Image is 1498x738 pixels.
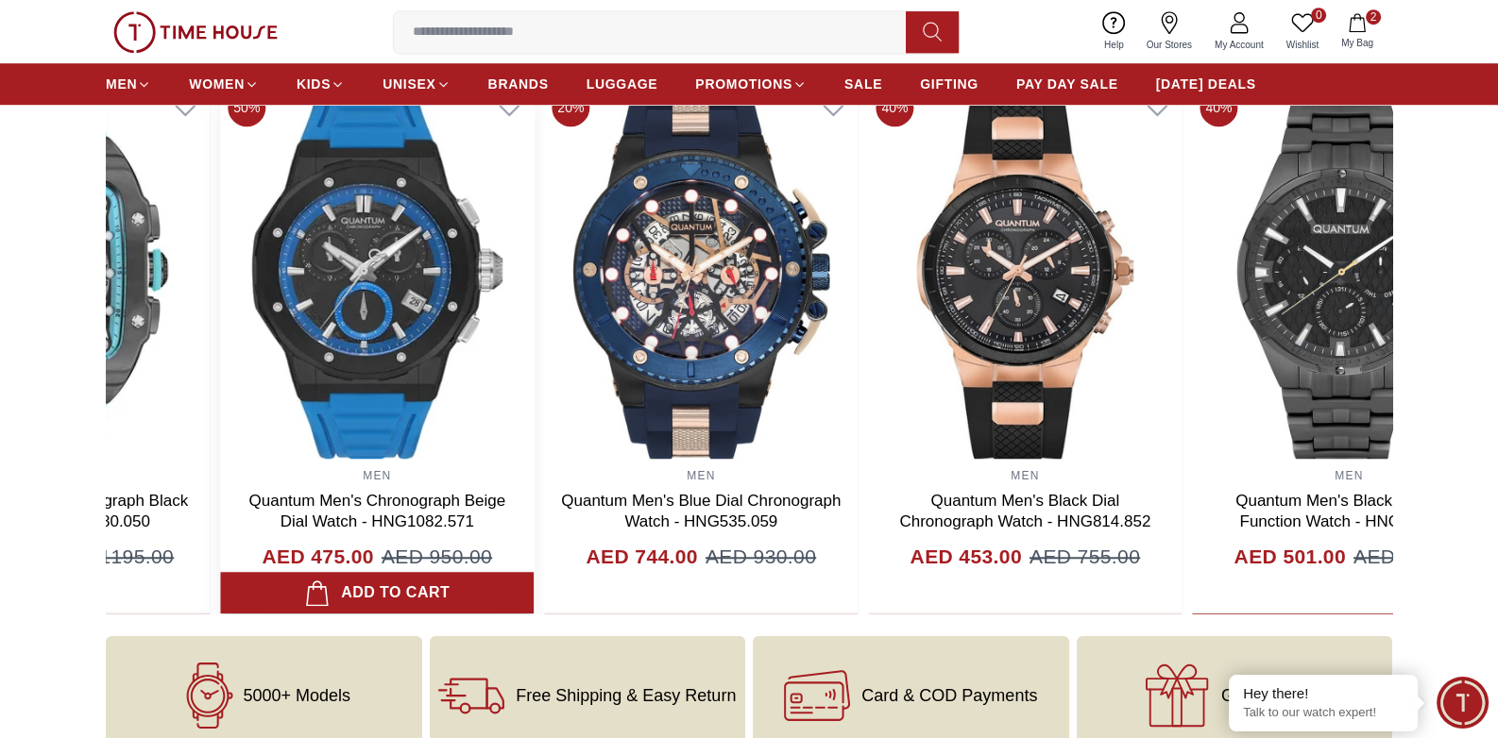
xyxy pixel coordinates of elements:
[868,81,1182,459] img: Quantum Men's Black Dial Chronograph Watch - HNG814.852
[844,67,882,101] a: SALE
[1011,469,1039,482] a: MEN
[304,579,450,606] div: Add to cart
[1030,542,1140,572] span: AED 755.00
[1279,38,1326,52] span: Wishlist
[1235,492,1462,530] a: Quantum Men's Black Dial Multi Function Watch - HNG889.050
[106,75,137,93] span: MEN
[189,75,245,93] span: WOMEN
[297,75,331,93] span: KIDS
[1243,705,1404,721] p: Talk to our watch expert!
[383,67,450,101] a: UNISEX
[1437,677,1489,729] div: Chat Widget
[695,67,807,101] a: PROMOTIONS
[899,492,1150,530] a: Quantum Men's Black Dial Chronograph Watch - HNG814.852
[1016,75,1118,93] span: PAY DAY SALE
[1156,67,1256,101] a: [DATE] DEALS
[587,67,658,101] a: LUGGAGE
[695,75,792,93] span: PROMOTIONS
[1139,38,1200,52] span: Our Stores
[228,89,265,126] span: 50%
[1311,8,1326,23] span: 0
[587,75,658,93] span: LUGGAGE
[910,542,1021,572] h4: AED 453.00
[920,75,979,93] span: GIFTING
[488,75,549,93] span: BRANDS
[1221,686,1325,705] span: Gift Wrapping
[383,75,435,93] span: UNISEX
[1334,36,1381,50] span: My Bag
[52,542,174,572] span: AED 1195.00
[1353,542,1464,572] span: AED 835.00
[1366,9,1381,25] span: 2
[1097,38,1132,52] span: Help
[488,67,549,101] a: BRANDS
[1234,542,1345,572] h4: AED 501.00
[297,67,345,101] a: KIDS
[844,75,882,93] span: SALE
[382,542,492,572] span: AED 950.00
[113,11,278,53] img: ...
[552,89,589,126] span: 20%
[248,492,505,530] a: Quantum Men's Chronograph Beige Dial Watch - HNG1082.571
[687,469,715,482] a: MEN
[363,469,391,482] a: MEN
[586,542,697,572] h4: AED 744.00
[876,89,913,126] span: 40%
[920,67,979,101] a: GIFTING
[189,67,259,101] a: WOMEN
[262,542,373,572] h4: AED 475.00
[1093,8,1135,56] a: Help
[243,686,350,705] span: 5000+ Models
[561,492,841,530] a: Quantum Men's Blue Dial Chronograph Watch - HNG535.059
[1275,8,1330,56] a: 0Wishlist
[1156,75,1256,93] span: [DATE] DEALS
[1200,89,1237,126] span: 40%
[544,81,858,459] img: Quantum Men's Blue Dial Chronograph Watch - HNG535.059
[1016,67,1118,101] a: PAY DAY SALE
[516,686,736,705] span: Free Shipping & Easy Return
[1330,9,1385,54] button: 2My Bag
[1207,38,1271,52] span: My Account
[220,572,534,613] button: Add to cart
[1135,8,1203,56] a: Our Stores
[220,81,534,459] img: Quantum Men's Chronograph Beige Dial Watch - HNG1082.571
[706,542,816,572] span: AED 930.00
[106,67,151,101] a: MEN
[861,686,1037,705] span: Card & COD Payments
[1243,684,1404,703] div: Hey there!
[1335,469,1363,482] a: MEN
